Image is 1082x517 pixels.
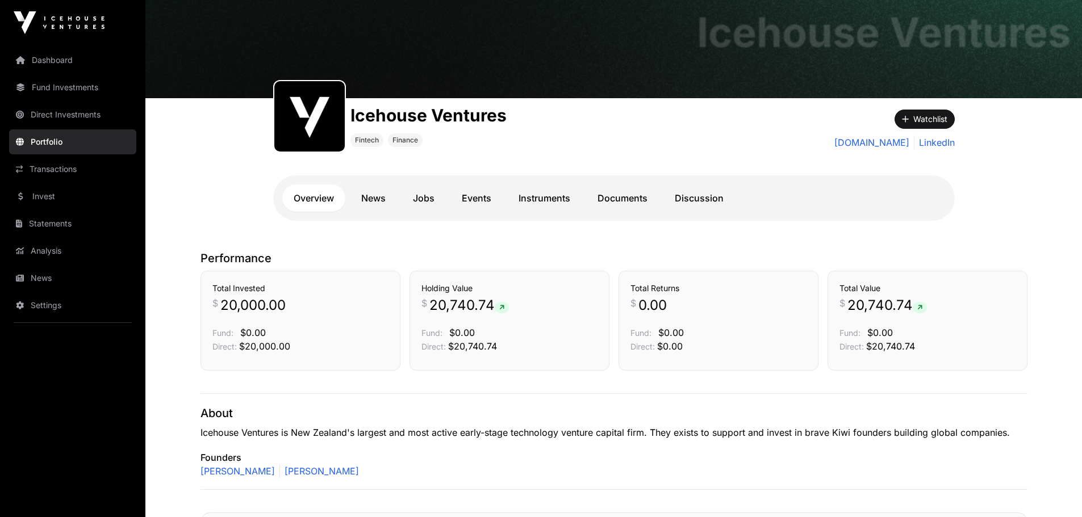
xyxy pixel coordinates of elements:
img: 1d91eb80-55a0-4420-b6c5-9d552519538f.png [279,86,340,147]
span: Direct: [630,342,655,351]
a: Statements [9,211,136,236]
nav: Tabs [282,184,946,212]
span: $20,000.00 [239,341,290,352]
a: Settings [9,293,136,318]
a: Transactions [9,157,136,182]
span: Fund: [212,328,233,338]
span: Finance [392,136,418,145]
span: Direct: [839,342,864,351]
a: Instruments [507,184,582,212]
span: 20,000.00 [220,296,286,314]
a: Documents [586,184,659,212]
span: $0.00 [657,341,683,352]
p: Icehouse Ventures is New Zealand's largest and most active early-stage technology venture capital... [200,426,1027,439]
a: Direct Investments [9,102,136,127]
a: Fund Investments [9,75,136,100]
p: Performance [200,250,1027,266]
h3: Total Returns [630,283,807,294]
h1: Icehouse Ventures [350,105,507,125]
a: Analysis [9,238,136,263]
span: $ [839,296,845,310]
a: Invest [9,184,136,209]
button: Watchlist [895,110,955,129]
span: $ [212,296,218,310]
a: Discussion [663,184,735,212]
a: News [9,266,136,291]
iframe: Chat Widget [1025,463,1082,517]
a: Jobs [402,184,446,212]
p: About [200,405,1027,421]
span: $0.00 [240,327,266,338]
h1: Icehouse Ventures [697,12,1071,53]
span: $0.00 [449,327,475,338]
span: Fund: [839,328,860,338]
a: [DOMAIN_NAME] [834,136,909,149]
span: $ [421,296,427,310]
span: $20,740.74 [866,341,915,352]
span: Fintech [355,136,379,145]
span: $20,740.74 [448,341,497,352]
span: $ [630,296,636,310]
span: Direct: [212,342,237,351]
h3: Total Value [839,283,1016,294]
img: Icehouse Ventures Logo [14,11,105,34]
span: 20,740.74 [847,296,927,314]
a: [PERSON_NAME] [279,464,359,478]
a: Portfolio [9,129,136,154]
p: Founders [200,451,1027,464]
a: [PERSON_NAME] [200,464,275,478]
a: Events [450,184,503,212]
a: Dashboard [9,48,136,73]
span: Fund: [421,328,442,338]
span: 20,740.74 [429,296,509,314]
span: Direct: [421,342,446,351]
span: $0.00 [658,327,684,338]
span: Fund: [630,328,651,338]
a: LinkedIn [914,136,955,149]
h3: Total Invested [212,283,388,294]
span: 0.00 [638,296,667,314]
a: News [350,184,397,212]
h3: Holding Value [421,283,598,294]
span: $0.00 [867,327,893,338]
a: Overview [282,184,345,212]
